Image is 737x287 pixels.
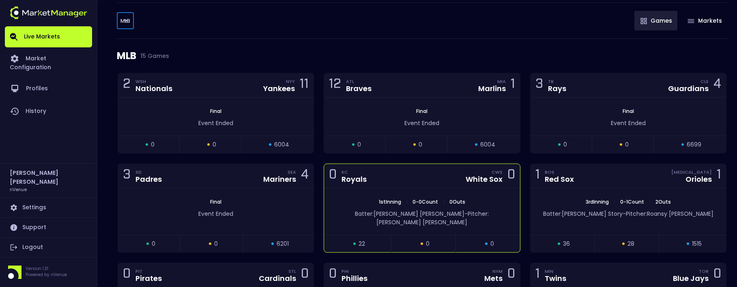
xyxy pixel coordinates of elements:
[426,240,430,248] span: 0
[478,85,506,92] div: Marlins
[717,168,721,183] div: 1
[620,108,636,115] span: Final
[329,168,337,183] div: 0
[410,198,440,205] span: 0 - 0 Count
[214,240,218,248] span: 0
[135,176,162,183] div: Padres
[419,140,422,149] span: 0
[288,268,296,274] div: STL
[152,240,155,248] span: 0
[5,198,92,217] a: Settings
[213,140,216,149] span: 0
[464,210,468,218] span: -
[440,198,447,205] span: |
[627,240,634,248] span: 28
[286,78,295,85] div: NYY
[376,210,489,226] span: Pitcher: [PERSON_NAME] [PERSON_NAME]
[26,266,67,272] p: Version 1.31
[507,268,515,283] div: 0
[135,78,172,85] div: WSH
[346,85,372,92] div: Braves
[357,140,361,149] span: 0
[543,210,623,218] span: Batter: [PERSON_NAME] Story
[668,85,709,92] div: Guardians
[329,268,337,283] div: 0
[259,275,296,282] div: Cardinals
[123,268,131,283] div: 0
[623,210,626,218] span: -
[535,78,543,93] div: 3
[404,119,439,127] span: Event Ended
[640,18,647,24] img: gameIcon
[611,198,618,205] span: |
[117,13,134,29] div: BAS - All
[376,198,404,205] span: 1st Inning
[342,275,367,282] div: Phillies
[507,168,515,183] div: 0
[5,266,92,279] div: Version 1.31Powered by nVenue
[342,176,367,183] div: Royals
[5,100,92,123] a: History
[484,275,503,282] div: Mets
[625,140,629,149] span: 0
[359,240,365,248] span: 22
[5,238,92,257] a: Logout
[300,78,309,93] div: 11
[198,119,233,127] span: Event Ended
[135,275,162,282] div: Pirates
[5,26,92,47] a: Live Markets
[611,119,646,127] span: Event Ended
[618,198,647,205] span: 0 - 1 Count
[490,240,494,248] span: 0
[583,198,611,205] span: 3rd Inning
[208,108,224,115] span: Final
[447,198,468,205] span: 0 Outs
[563,140,567,149] span: 0
[692,240,702,248] span: 1515
[548,78,566,85] div: TB
[492,169,503,175] div: CWS
[5,218,92,237] a: Support
[123,78,131,93] div: 2
[545,176,574,183] div: Red Sox
[497,78,506,85] div: MIA
[535,168,540,183] div: 1
[673,275,709,282] div: Blue Jays
[511,78,515,93] div: 1
[634,11,677,30] button: Games
[277,240,289,248] span: 6201
[545,268,566,274] div: MIN
[699,268,709,274] div: TOR
[688,19,694,23] img: gameIcon
[135,169,162,175] div: SD
[5,77,92,100] a: Profiles
[123,168,131,183] div: 3
[414,108,430,115] span: Final
[5,47,92,77] a: Market Configuration
[301,268,309,283] div: 0
[198,210,233,218] span: Event Ended
[288,169,296,175] div: SEA
[685,176,712,183] div: Orioles
[671,169,712,175] div: [MEDICAL_DATA]
[342,268,367,274] div: PHI
[263,85,295,92] div: Yankees
[700,78,709,85] div: CLE
[151,140,155,149] span: 0
[135,268,162,274] div: PIT
[653,198,673,205] span: 2 Outs
[342,169,367,175] div: KC
[563,240,570,248] span: 36
[135,85,172,92] div: Nationals
[404,198,410,205] span: |
[647,198,653,205] span: |
[713,268,721,283] div: 0
[301,168,309,183] div: 4
[713,78,721,93] div: 4
[626,210,713,218] span: Pitcher: Roansy [PERSON_NAME]
[136,53,169,59] span: 15 Games
[26,272,67,278] p: Powered by nVenue
[355,210,464,218] span: Batter: [PERSON_NAME] [PERSON_NAME]
[545,169,574,175] div: BOS
[687,140,701,149] span: 6699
